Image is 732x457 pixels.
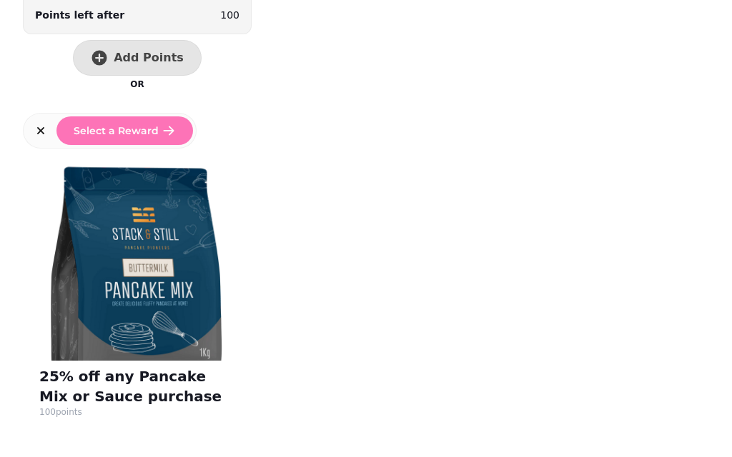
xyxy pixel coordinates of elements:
[74,126,159,136] span: Select a Reward
[39,366,235,406] p: 25% off any Pancake Mix or Sauce purchase
[73,40,202,76] button: Add Points
[34,154,241,361] img: 25% off any Pancake Mix or Sauce purchase
[130,79,144,90] p: OR
[220,8,239,22] p: 100
[35,8,124,22] p: Points left after
[114,52,184,64] span: Add Points
[39,406,82,418] div: 100 points
[56,116,193,145] button: Select a Reward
